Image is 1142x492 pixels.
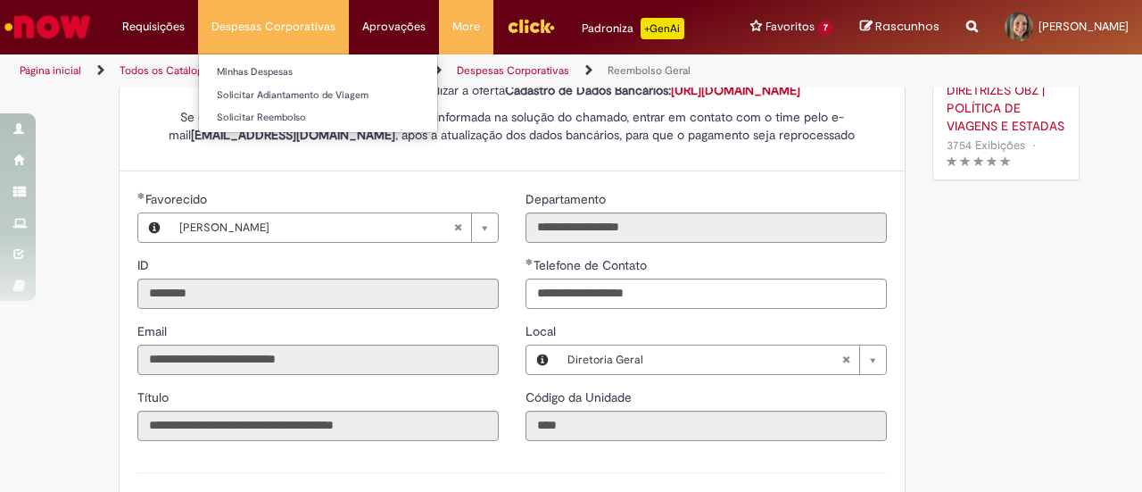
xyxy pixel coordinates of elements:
abbr: Limpar campo Favorecido [444,213,471,242]
strong: Cadastro de Dados Bancários: [505,82,800,98]
span: Somente leitura - Departamento [525,191,609,207]
span: Somente leitura - ID [137,257,153,273]
input: ID [137,279,499,309]
ul: Trilhas de página [13,54,748,88]
img: ServiceNow [2,9,94,45]
input: Departamento [525,213,887,243]
span: Despesas Corporativas [211,18,335,36]
a: Todos os Catálogos [120,63,214,78]
span: [PERSON_NAME] [179,213,453,242]
div: Padroniza [582,18,684,39]
input: Título [137,411,499,441]
label: Somente leitura - Código da Unidade [525,388,635,406]
input: Email [137,345,499,375]
span: Rascunhos [875,18,939,35]
label: Somente leitura - Email [137,322,170,340]
input: Telefone de Contato [525,279,887,309]
span: Favoritos [765,18,815,36]
span: Necessários - Favorecido [145,191,211,207]
span: More [452,18,480,36]
input: Código da Unidade [525,411,887,441]
strong: [EMAIL_ADDRESS][DOMAIN_NAME] [191,127,395,143]
a: Minhas Despesas [199,63,437,82]
a: Diretoria GeralLimpar campo Local [559,346,886,374]
span: • [1029,133,1039,157]
a: Reembolso Geral [608,63,691,78]
span: Somente leitura - Email [137,323,170,339]
label: Somente leitura - ID [137,256,153,274]
button: Local, Visualizar este registro Diretoria Geral [526,346,559,374]
span: 7 [818,21,833,36]
span: 3754 Exibições [947,138,1025,153]
a: Rascunhos [860,19,939,36]
span: Aprovações [362,18,426,36]
a: Página inicial [20,63,81,78]
a: Despesas Corporativas [457,63,569,78]
ul: Despesas Corporativas [198,54,438,133]
a: DIRETRIZES OBZ | POLÍTICA DE VIAGENS E ESTADAS [947,81,1065,135]
span: Obrigatório Preenchido [137,192,145,199]
abbr: Limpar campo Local [832,346,859,374]
a: Solicitar Reembolso [199,108,437,128]
p: Se o seu reembolso não for efetuado na data informada na solução do chamado, entrar em contato co... [137,108,887,144]
a: Solicitar Adiantamento de Viagem [199,86,437,105]
span: Somente leitura - Título [137,389,172,405]
a: [URL][DOMAIN_NAME] [671,82,800,98]
p: +GenAi [641,18,684,39]
span: Local [525,323,559,339]
a: [PERSON_NAME]Limpar campo Favorecido [170,213,498,242]
img: click_logo_yellow_360x200.png [507,13,555,39]
span: Requisições [122,18,185,36]
span: Diretoria Geral [567,346,841,374]
label: Somente leitura - Departamento [525,190,609,208]
span: Somente leitura - Código da Unidade [525,389,635,405]
button: Favorecido, Visualizar este registro Daniela Gavranic Cachich [138,213,170,242]
label: Somente leitura - Título [137,388,172,406]
span: Telefone de Contato [534,257,650,273]
span: [PERSON_NAME] [1039,19,1129,34]
span: Obrigatório Preenchido [525,258,534,265]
